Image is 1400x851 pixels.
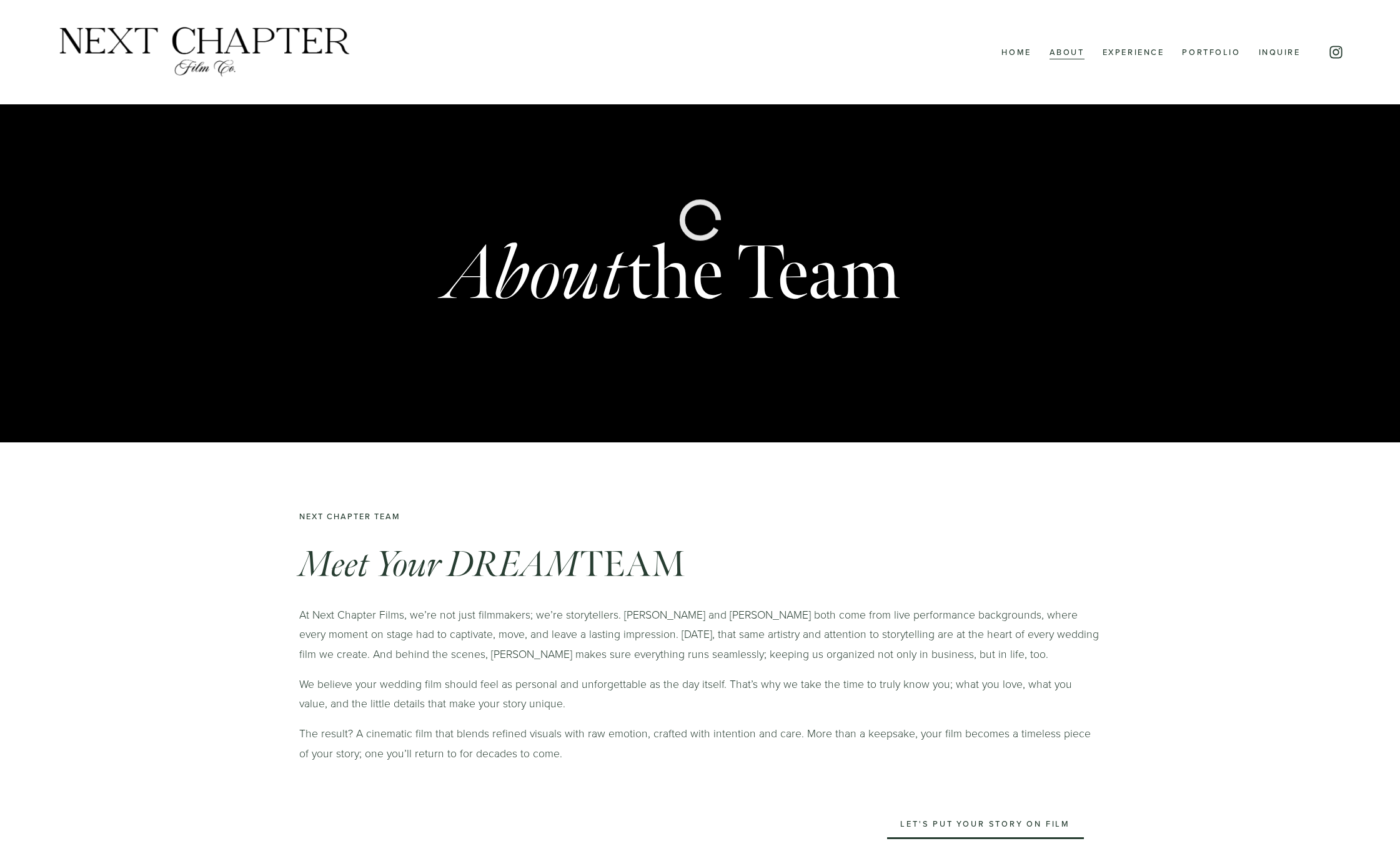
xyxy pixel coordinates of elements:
[445,236,900,313] h1: the Team
[887,810,1084,839] a: Let's Put Your Story on Film
[1328,44,1344,60] a: Instagram
[1182,44,1240,61] a: Portfolio
[299,510,400,522] code: Next Chapter Team
[1259,44,1301,61] a: Inquire
[1001,44,1031,61] a: Home
[1103,44,1164,61] a: Experience
[445,227,627,322] em: About
[1050,44,1085,61] a: About
[299,542,580,587] em: Meet Your DREAM
[56,25,353,79] img: Next Chapter Film Co.
[299,605,1100,664] p: At Next Chapter Films, we’re not just filmmakers; we’re storytellers. [PERSON_NAME] and [PERSON_N...
[299,545,1100,585] h2: TEAM
[299,674,1100,714] p: We believe your wedding film should feel as personal and unforgettable as the day itself. That’s ...
[299,724,1100,763] p: The result? A cinematic film that blends refined visuals with raw emotion, crafted with intention...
